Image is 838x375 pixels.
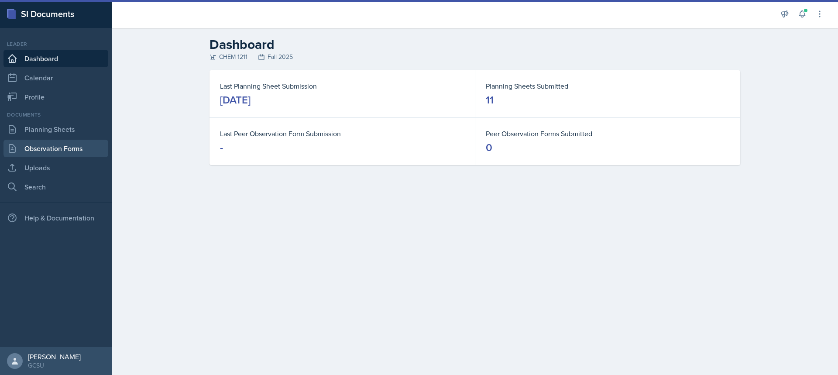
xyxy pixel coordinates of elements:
[220,128,464,139] dt: Last Peer Observation Form Submission
[209,52,740,62] div: CHEM 1211 Fall 2025
[28,361,81,370] div: GCSU
[28,352,81,361] div: [PERSON_NAME]
[486,141,492,155] div: 0
[3,209,108,227] div: Help & Documentation
[3,140,108,157] a: Observation Forms
[3,50,108,67] a: Dashboard
[3,159,108,176] a: Uploads
[486,81,730,91] dt: Planning Sheets Submitted
[3,88,108,106] a: Profile
[3,40,108,48] div: Leader
[220,93,251,107] div: [DATE]
[486,128,730,139] dt: Peer Observation Forms Submitted
[209,37,740,52] h2: Dashboard
[3,178,108,196] a: Search
[3,111,108,119] div: Documents
[220,81,464,91] dt: Last Planning Sheet Submission
[486,93,494,107] div: 11
[3,69,108,86] a: Calendar
[3,120,108,138] a: Planning Sheets
[220,141,223,155] div: -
